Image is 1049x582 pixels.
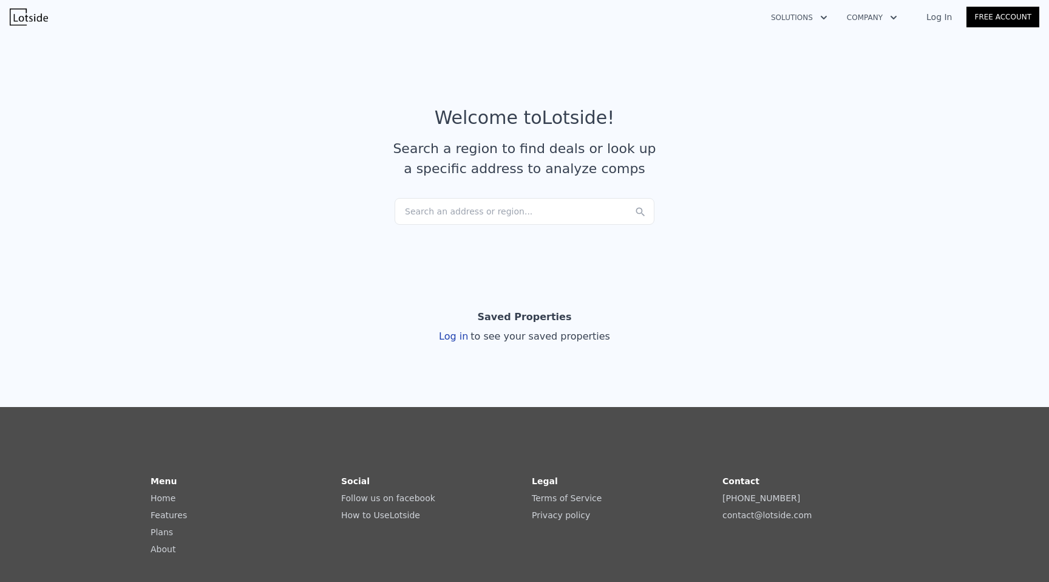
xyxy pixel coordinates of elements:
[151,476,177,486] strong: Menu
[966,7,1039,27] a: Free Account
[10,9,48,26] img: Lotside
[722,510,812,520] a: contact@lotside.com
[761,7,837,29] button: Solutions
[532,510,590,520] a: Privacy policy
[389,139,660,179] div: Search a region to find deals or look up a specific address to analyze comps
[532,476,558,486] strong: Legal
[341,476,370,486] strong: Social
[151,544,175,554] a: About
[395,198,654,225] div: Search an address or region...
[435,107,615,129] div: Welcome to Lotside !
[341,510,420,520] a: How to UseLotside
[151,510,187,520] a: Features
[439,329,610,344] div: Log in
[468,330,610,342] span: to see your saved properties
[837,7,907,29] button: Company
[722,493,800,503] a: [PHONE_NUMBER]
[478,305,572,329] div: Saved Properties
[532,493,602,503] a: Terms of Service
[151,527,173,537] a: Plans
[341,493,435,503] a: Follow us on facebook
[722,476,759,486] strong: Contact
[912,11,966,23] a: Log In
[151,493,175,503] a: Home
